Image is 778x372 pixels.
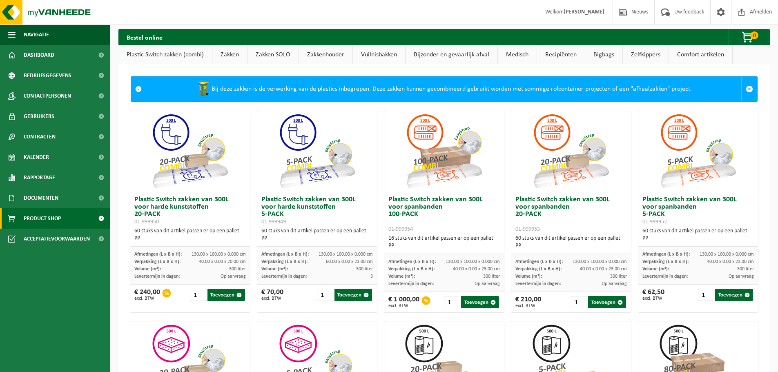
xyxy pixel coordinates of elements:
div: € 210,00 [515,296,541,308]
span: Op aanvraag [602,281,627,286]
span: Levertermijn in dagen: [261,274,307,279]
button: 0 [728,29,769,45]
input: 1 [444,296,460,308]
span: Afmetingen (L x B x H): [261,252,309,257]
span: Verpakking (L x B x H): [388,267,435,272]
span: excl. BTW [134,296,160,301]
span: Afmetingen (L x B x H): [642,252,690,257]
span: 40.00 x 0.00 x 23.00 cm [580,267,627,272]
span: 130.00 x 100.00 x 0.000 cm [573,259,627,264]
span: 01-999954 [388,226,413,232]
a: Comfort artikelen [669,45,732,64]
span: 40.00 x 0.00 x 23.00 cm [453,267,500,272]
input: 1 [317,289,333,301]
span: Verpakking (L x B x H): [515,267,562,272]
button: Toevoegen [461,296,499,308]
span: 40.00 x 0.00 x 20.00 cm [199,259,246,264]
div: € 62,50 [642,289,664,301]
div: 60 stuks van dit artikel passen er op een pallet [261,227,373,242]
div: PP [515,242,627,249]
div: PP [642,235,754,242]
span: 01-999952 [642,219,667,225]
span: Verpakking (L x B x H): [261,259,308,264]
span: 300 liter [229,267,246,272]
span: Volume (m³): [515,274,542,279]
span: 130.00 x 100.00 x 0.000 cm [446,259,500,264]
img: WB-0240-HPE-GN-50.png [195,81,212,97]
span: 300 liter [610,274,627,279]
img: 01-999953 [530,110,612,192]
span: Navigatie [24,25,49,45]
span: Afmetingen (L x B x H): [388,259,436,264]
h3: Plastic Switch zakken van 300L voor spanbanden 100-PACK [388,196,500,233]
div: 60 stuks van dit artikel passen er op een pallet [134,227,246,242]
h3: Plastic Switch zakken van 300L voor harde kunststoffen 20-PACK [134,196,246,225]
span: Verpakking (L x B x H): [134,259,181,264]
span: Volume (m³): [388,274,415,279]
span: 0 [750,31,758,39]
h3: Plastic Switch zakken van 300L voor spanbanden 5-PACK [642,196,754,225]
span: Volume (m³): [134,267,161,272]
span: 130.00 x 100.00 x 0.000 cm [192,252,246,257]
img: 01-999952 [657,110,739,192]
span: Levertermijn in dagen: [515,281,561,286]
span: Dashboard [24,45,54,65]
div: 60 stuks van dit artikel passen er op een pallet [642,227,754,242]
a: Vuilnisbakken [353,45,405,64]
span: Documenten [24,188,58,208]
span: 130.00 x 100.00 x 0.000 cm [319,252,373,257]
span: Product Shop [24,208,61,229]
span: Contracten [24,127,56,147]
span: 300 liter [483,274,500,279]
img: 01-999954 [403,110,485,192]
span: Levertermijn in dagen: [642,274,688,279]
span: Levertermijn in dagen: [388,281,434,286]
span: Op aanvraag [475,281,500,286]
div: € 240,00 [134,289,160,301]
button: Toevoegen [334,289,372,301]
input: 1 [571,296,587,308]
span: excl. BTW [642,296,664,301]
a: Bigbags [585,45,622,64]
img: 01-999950 [149,110,231,192]
span: Rapportage [24,167,55,188]
span: excl. BTW [515,303,541,308]
span: 60.00 x 0.00 x 23.00 cm [326,259,373,264]
span: Op aanvraag [221,274,246,279]
div: PP [388,242,500,249]
span: Contactpersonen [24,86,71,106]
div: € 70,00 [261,289,283,301]
input: 1 [190,289,206,301]
span: Afmetingen (L x B x H): [134,252,182,257]
h2: Bestel online [118,29,171,45]
div: 16 stuks van dit artikel passen er op een pallet [388,235,500,249]
div: Bij deze zakken is de verwerking van de plastics inbegrepen. Deze zakken kunnen gecombineerd gebr... [146,77,741,101]
h3: Plastic Switch zakken van 300L voor spanbanden 20-PACK [515,196,627,233]
a: Recipiënten [537,45,585,64]
a: Bijzonder en gevaarlijk afval [406,45,497,64]
span: 300 liter [356,267,373,272]
a: Zelfkippers [623,45,669,64]
span: 01-999953 [515,226,540,232]
span: 130.00 x 100.00 x 0.000 cm [700,252,754,257]
button: Toevoegen [588,296,626,308]
button: Toevoegen [715,289,753,301]
span: Acceptatievoorwaarden [24,229,90,249]
span: Levertermijn in dagen: [134,274,180,279]
strong: [PERSON_NAME] [564,9,604,15]
div: 60 stuks van dit artikel passen er op een pallet [515,235,627,249]
a: Sluit melding [741,77,757,101]
span: Verpakking (L x B x H): [642,259,689,264]
img: 01-999949 [276,110,358,192]
button: Toevoegen [207,289,245,301]
span: Op aanvraag [729,274,754,279]
span: 300 liter [737,267,754,272]
a: Plastic Switch zakken (combi) [118,45,212,64]
span: Gebruikers [24,106,54,127]
span: Kalender [24,147,49,167]
span: excl. BTW [261,296,283,301]
span: 40.00 x 0.00 x 23.00 cm [707,259,754,264]
a: Medisch [498,45,537,64]
span: Afmetingen (L x B x H): [515,259,563,264]
span: Volume (m³): [642,267,669,272]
